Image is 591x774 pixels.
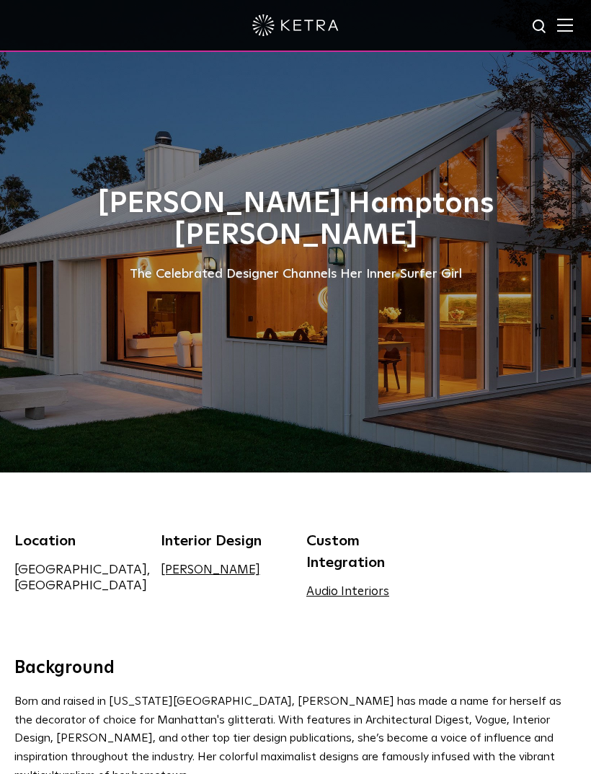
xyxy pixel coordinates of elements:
div: Location [14,530,139,552]
div: [GEOGRAPHIC_DATA], [GEOGRAPHIC_DATA] [14,562,139,594]
img: Hamburger%20Nav.svg [557,18,573,32]
h3: Background [14,657,577,680]
a: Audio Interiors [306,586,389,598]
img: ketra-logo-2019-white [252,14,339,36]
div: The Celebrated Designer Channels Her Inner Surfer Girl [14,264,577,285]
div: Custom Integration [306,530,431,573]
h1: [PERSON_NAME] Hamptons [PERSON_NAME] [14,188,577,251]
a: [PERSON_NAME] [161,564,260,576]
div: Interior Design [161,530,285,552]
img: search icon [531,18,549,36]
